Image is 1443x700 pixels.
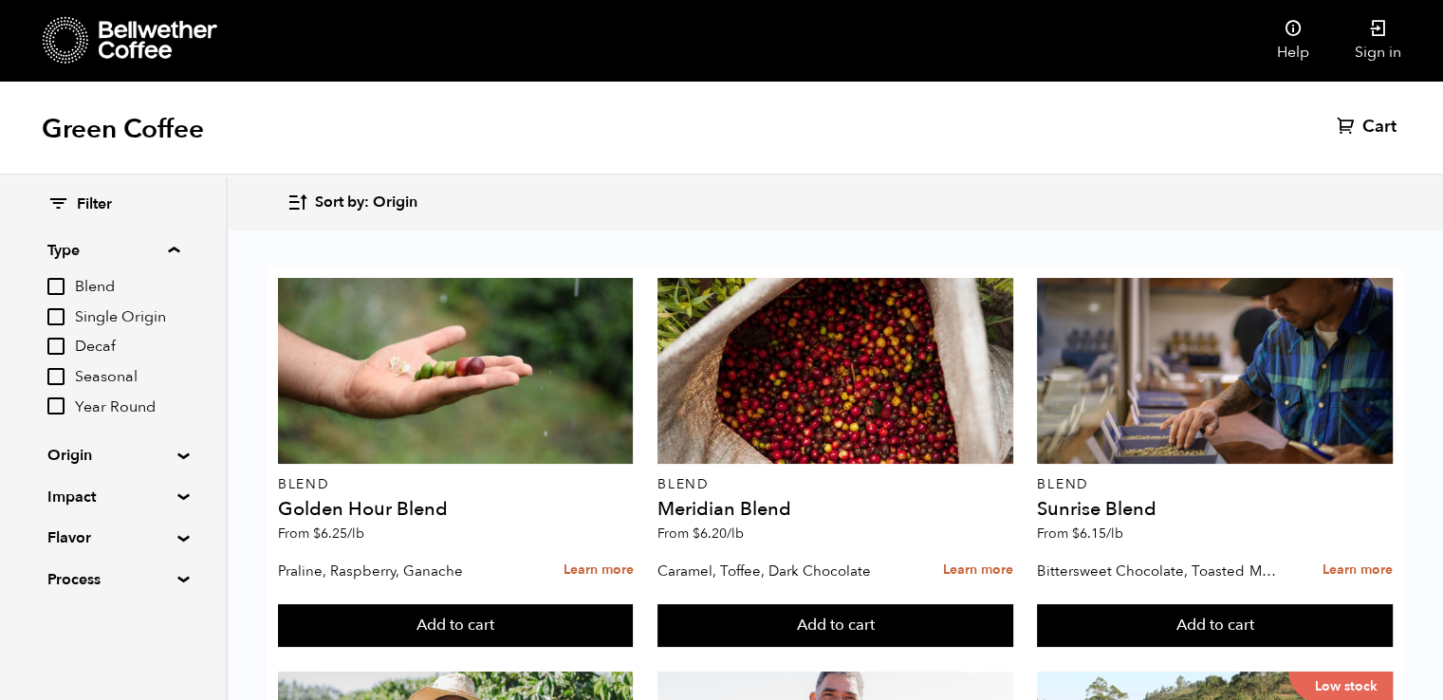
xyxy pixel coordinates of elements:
[47,368,65,385] input: Seasonal
[1037,500,1393,519] h4: Sunrise Blend
[1337,116,1401,138] a: Cart
[313,525,364,543] bdi: 6.25
[47,308,65,325] input: Single Origin
[77,194,112,215] span: Filter
[47,568,178,591] summary: Process
[1106,525,1123,543] span: /lb
[47,338,65,355] input: Decaf
[657,525,744,543] span: From
[42,112,204,146] h1: Green Coffee
[1037,604,1393,648] button: Add to cart
[657,478,1013,491] p: Blend
[287,180,417,225] button: Sort by: Origin
[693,525,700,543] span: $
[1037,557,1279,585] p: Bittersweet Chocolate, Toasted Marshmallow, Candied Orange, Praline
[278,557,520,585] p: Praline, Raspberry, Ganache
[278,525,364,543] span: From
[47,444,178,467] summary: Origin
[1072,525,1080,543] span: $
[313,525,321,543] span: $
[727,525,744,543] span: /lb
[47,397,65,414] input: Year Round
[1037,478,1393,491] p: Blend
[75,367,179,388] span: Seasonal
[75,307,179,328] span: Single Origin
[75,397,179,418] span: Year Round
[47,278,65,295] input: Blend
[47,526,178,549] summary: Flavor
[657,604,1013,648] button: Add to cart
[75,337,179,358] span: Decaf
[278,500,634,519] h4: Golden Hour Blend
[47,239,179,262] summary: Type
[75,277,179,298] span: Blend
[278,604,634,648] button: Add to cart
[1037,525,1123,543] span: From
[47,486,178,508] summary: Impact
[657,500,1013,519] h4: Meridian Blend
[943,550,1013,591] a: Learn more
[1072,525,1123,543] bdi: 6.15
[693,525,744,543] bdi: 6.20
[278,478,634,491] p: Blend
[315,193,417,213] span: Sort by: Origin
[347,525,364,543] span: /lb
[563,550,633,591] a: Learn more
[1323,550,1393,591] a: Learn more
[657,557,899,585] p: Caramel, Toffee, Dark Chocolate
[1362,116,1397,138] span: Cart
